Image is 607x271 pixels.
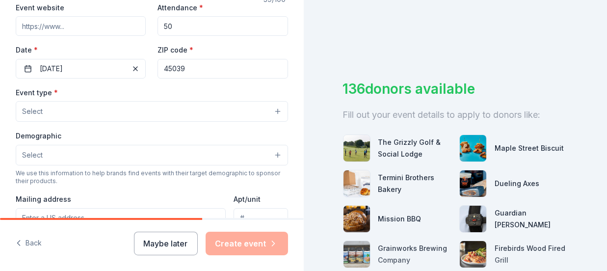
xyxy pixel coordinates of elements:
div: 136 donors available [343,79,568,99]
div: Termini Brothers Bakery [378,172,451,195]
label: Date [16,45,146,55]
button: Select [16,101,288,122]
div: Dueling Axes [495,178,539,190]
input: Enter a US address [16,208,226,228]
button: [DATE] [16,59,146,79]
img: photo for The Grizzly Golf & Social Lodge [343,135,370,162]
button: Select [16,145,288,165]
label: Event type [16,88,58,98]
img: photo for Maple Street Biscuit [460,135,486,162]
input: 20 [158,16,288,36]
span: Select [22,106,43,117]
input: # [234,208,288,228]
label: Attendance [158,3,203,13]
img: photo for Mission BBQ [343,206,370,232]
button: Maybe later [134,232,198,255]
label: Mailing address [16,194,71,204]
label: Apt/unit [234,194,261,204]
div: Guardian [PERSON_NAME] [495,207,568,231]
div: Maple Street Biscuit [495,142,564,154]
button: Back [16,233,42,254]
img: photo for Termini Brothers Bakery [343,170,370,197]
span: Select [22,149,43,161]
div: The Grizzly Golf & Social Lodge [378,136,451,160]
label: ZIP code [158,45,193,55]
img: photo for Guardian Angel Device [460,206,486,232]
div: Fill out your event details to apply to donors like: [343,107,568,123]
input: https://www... [16,16,146,36]
label: Demographic [16,131,61,141]
label: Event website [16,3,64,13]
img: photo for Dueling Axes [460,170,486,197]
div: We use this information to help brands find events with their target demographic to sponsor their... [16,169,288,185]
input: 12345 (U.S. only) [158,59,288,79]
div: Mission BBQ [378,213,422,225]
